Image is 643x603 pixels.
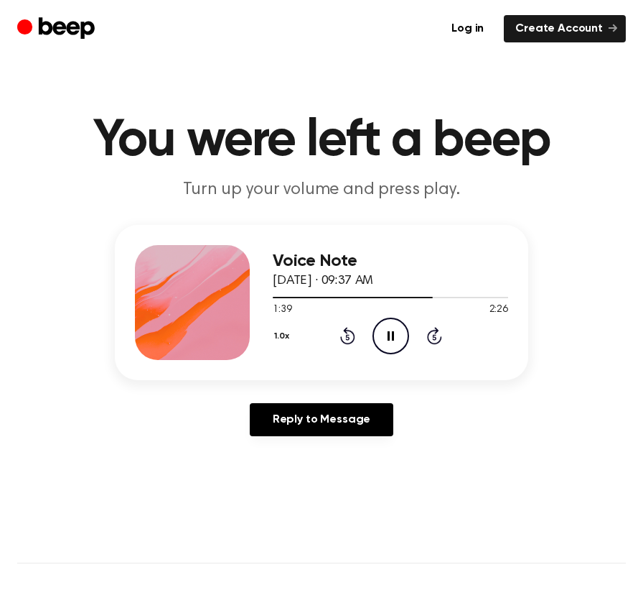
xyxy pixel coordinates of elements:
a: Reply to Message [250,403,393,436]
span: 1:39 [273,303,291,318]
p: Turn up your volume and press play. [46,178,597,202]
a: Beep [17,15,98,43]
h1: You were left a beep [17,115,626,167]
button: 1.0x [273,324,295,349]
span: [DATE] · 09:37 AM [273,275,373,287]
span: 2:26 [489,303,508,318]
a: Create Account [504,15,626,42]
a: Log in [440,15,495,42]
h3: Voice Note [273,252,508,271]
